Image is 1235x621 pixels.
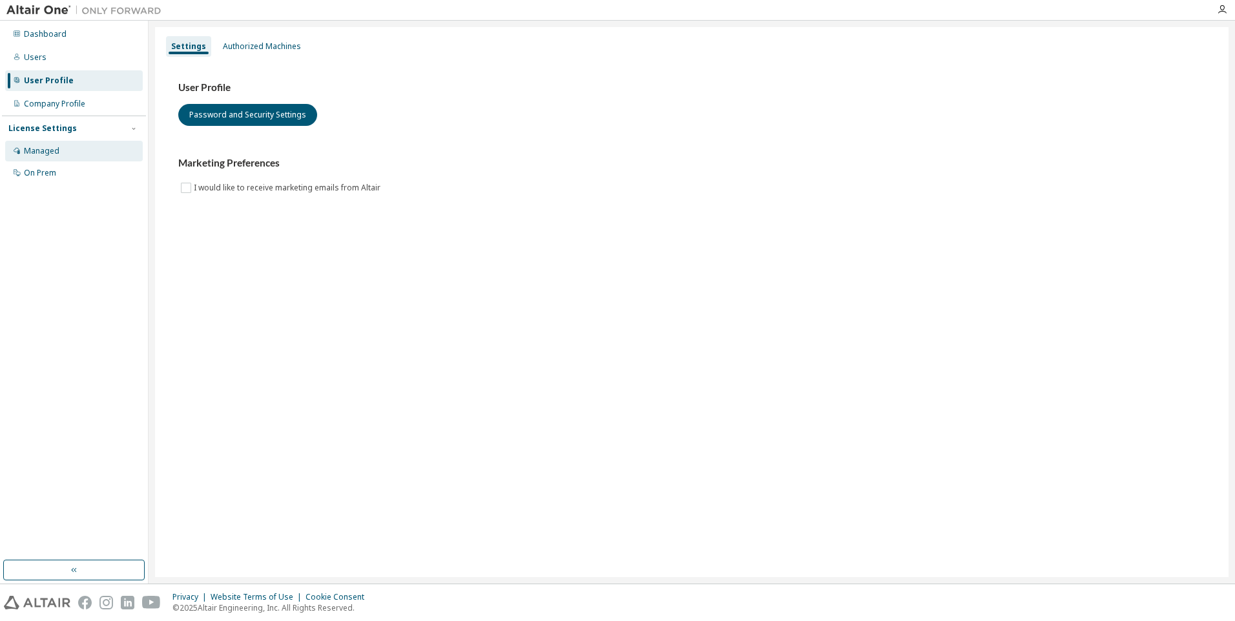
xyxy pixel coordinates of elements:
h3: Marketing Preferences [178,157,1205,170]
div: Dashboard [24,29,67,39]
p: © 2025 Altair Engineering, Inc. All Rights Reserved. [172,602,372,613]
button: Password and Security Settings [178,104,317,126]
div: Company Profile [24,99,85,109]
div: Website Terms of Use [211,592,306,602]
img: linkedin.svg [121,596,134,609]
img: youtube.svg [142,596,161,609]
div: Privacy [172,592,211,602]
img: Altair One [6,4,168,17]
label: I would like to receive marketing emails from Altair [194,180,383,196]
img: facebook.svg [78,596,92,609]
h3: User Profile [178,81,1205,94]
div: User Profile [24,76,74,86]
div: Users [24,52,47,63]
div: License Settings [8,123,77,134]
div: Settings [171,41,206,52]
img: altair_logo.svg [4,596,70,609]
div: On Prem [24,168,56,178]
div: Authorized Machines [223,41,301,52]
div: Cookie Consent [306,592,372,602]
img: instagram.svg [99,596,113,609]
div: Managed [24,146,59,156]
